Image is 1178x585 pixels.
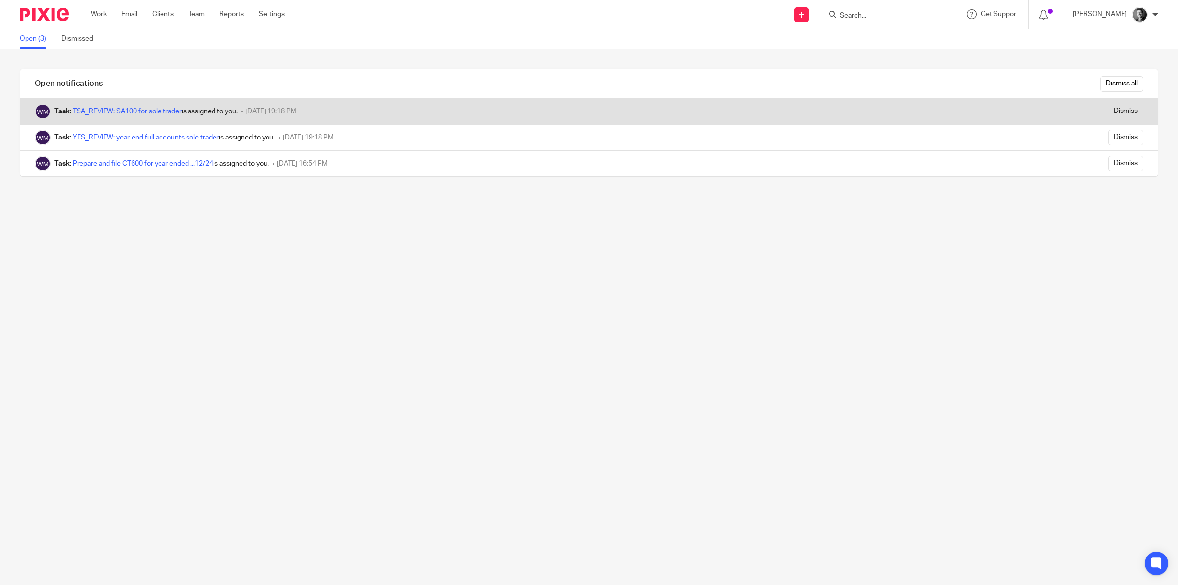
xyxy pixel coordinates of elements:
[277,160,328,167] span: [DATE] 16:54 PM
[35,79,103,89] h1: Open notifications
[1100,76,1143,92] input: Dismiss all
[1073,9,1127,19] p: [PERSON_NAME]
[259,9,285,19] a: Settings
[245,108,296,115] span: [DATE] 19:18 PM
[1108,156,1143,171] input: Dismiss
[54,133,275,142] div: is assigned to you.
[219,9,244,19] a: Reports
[54,108,71,115] b: Task:
[981,11,1018,18] span: Get Support
[1132,7,1148,23] img: DSC_9061-3.jpg
[20,8,69,21] img: Pixie
[35,130,51,145] img: Wasim Muhammad
[61,29,101,49] a: Dismissed
[35,104,51,119] img: Wasim Muhammad
[1108,130,1143,145] input: Dismiss
[54,160,71,167] b: Task:
[152,9,174,19] a: Clients
[73,108,182,115] a: TSA_REVIEW: SA100 for sole trader
[54,107,238,116] div: is assigned to you.
[188,9,205,19] a: Team
[35,156,51,171] img: Wasim Muhammad
[73,160,213,167] a: Prepare and file CT600 for year ended ...12/24
[73,134,219,141] a: YES_REVIEW: year-end full accounts sole trader
[54,159,269,168] div: is assigned to you.
[121,9,137,19] a: Email
[20,29,54,49] a: Open (3)
[91,9,107,19] a: Work
[839,12,927,21] input: Search
[283,134,334,141] span: [DATE] 19:18 PM
[54,134,71,141] b: Task:
[1108,104,1143,119] input: Dismiss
